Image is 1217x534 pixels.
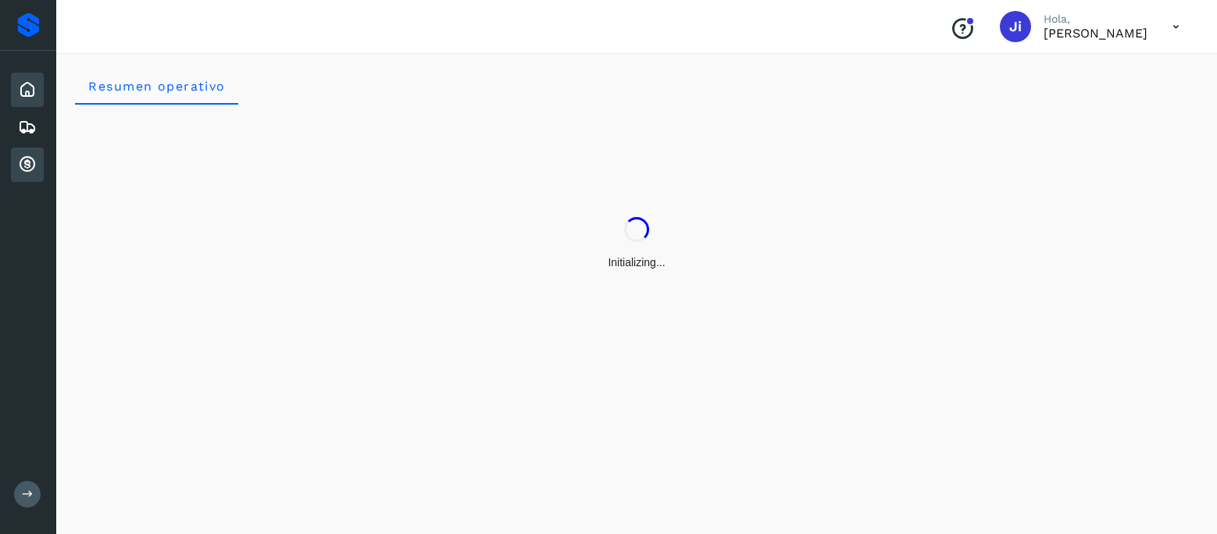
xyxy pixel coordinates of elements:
[11,148,44,182] div: Cuentas por cobrar
[87,79,226,94] span: Resumen operativo
[1044,26,1147,41] p: Juana irma Hernández Rojas
[11,73,44,107] div: Inicio
[1044,12,1147,26] p: Hola,
[11,110,44,144] div: Embarques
